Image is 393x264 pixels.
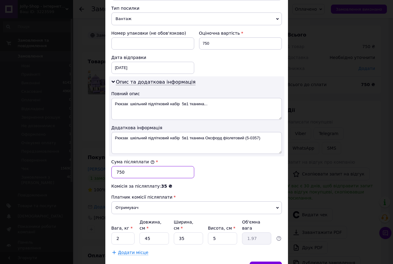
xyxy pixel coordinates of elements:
span: Опис та додаткова інформація [116,79,196,85]
span: Вантаж [111,12,282,25]
div: Номер упаковки (не обов'язково) [111,30,194,36]
div: Комісія за післяплату: [111,183,282,189]
div: Дата відправки [111,54,194,61]
label: Висота, см [208,226,235,231]
div: Повний опис [111,91,282,97]
div: Об'ємна вага [242,219,271,231]
div: Оціночна вартість [199,30,282,36]
label: Довжина, см [139,220,161,231]
span: Отримувач [111,201,282,214]
textarea: Рюкзак шкільний підлітковий набір 5в1 тканина Оксфорд фіолетовий (5-0357) [111,132,282,154]
div: Додаткова інформація [111,125,282,131]
span: 35 ₴ [161,184,172,189]
label: Сума післяплати [111,159,155,164]
span: Тип посилки [111,6,139,11]
label: Вага, кг [111,226,133,231]
textarea: Рюкзак шкільний підлітковий набір 5в1 тканина... [111,98,282,120]
span: Додати місце [118,250,149,255]
label: Ширина, см [174,220,193,231]
span: Платник комісії післяплати [111,195,173,200]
